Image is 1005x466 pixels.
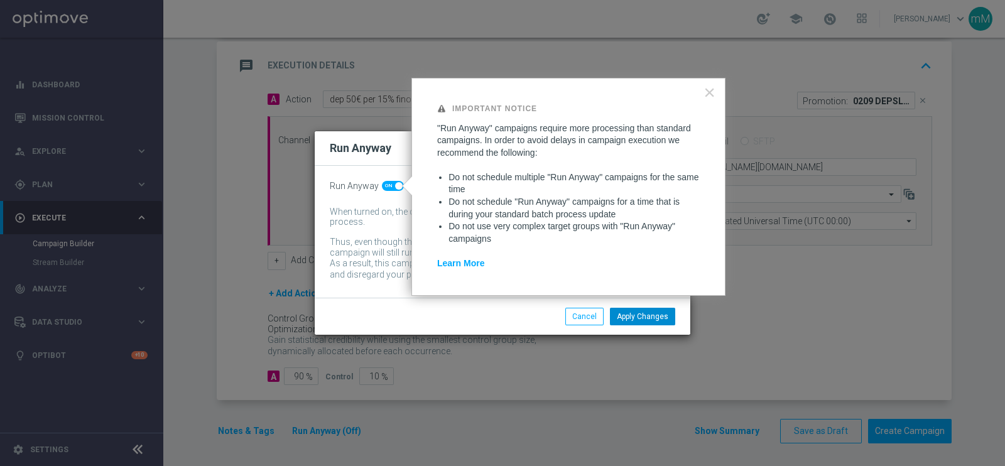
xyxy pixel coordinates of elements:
[330,237,656,258] div: Thus, even though the batch-data process might not be complete by then, the campaign will still r...
[448,220,700,245] li: Do not use very complex target groups with "Run Anyway" campaigns
[437,122,700,160] p: "Run Anyway" campaigns require more processing than standard campaigns. In order to avoid delays ...
[565,308,604,325] button: Cancel
[703,82,715,102] button: Close
[330,181,379,192] span: Run Anyway
[448,196,700,220] li: Do not schedule "Run Anyway" campaigns for a time that is during your standard batch process update
[330,207,656,228] div: When turned on, the campaign will be executed regardless of your site's batch-data process.
[437,258,484,268] a: Learn More
[330,141,391,156] h2: Run Anyway
[448,171,700,196] li: Do not schedule multiple "Run Anyway" campaigns for the same time
[452,104,537,113] strong: Important Notice
[330,258,656,283] div: As a result, this campaign might include customers whose data has been changed and disregard your...
[610,308,675,325] button: Apply Changes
